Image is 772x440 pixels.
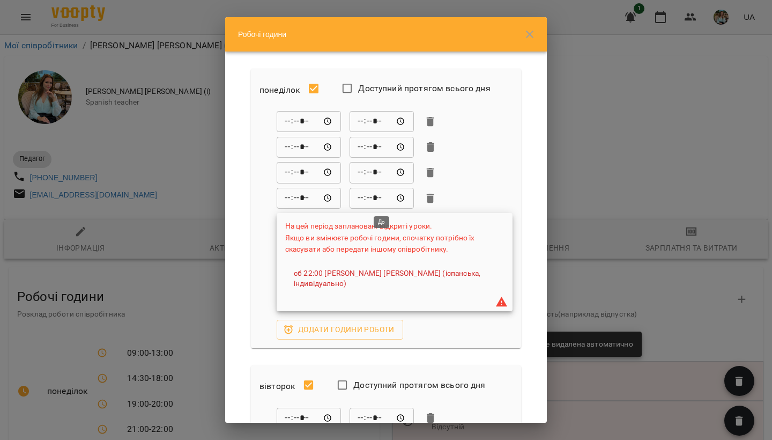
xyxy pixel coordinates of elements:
button: Видалити [422,165,439,181]
div: Від [277,136,341,158]
button: Видалити [422,114,439,130]
span: На цей період заплановані відкриті уроки. Якщо ви змінюєте робочі години, спочатку потрібно їх ск... [285,222,474,253]
div: До [350,111,414,133]
h6: понеділок [259,83,300,98]
span: Доступний протягом всього дня [358,82,490,95]
div: До [350,407,414,429]
div: Від [277,188,341,209]
span: Додати години роботи [285,323,395,336]
div: Від [277,111,341,133]
div: Від [277,162,341,184]
div: Робочі години [225,17,547,52]
button: Видалити [422,139,439,155]
div: До [350,136,414,158]
div: До [350,162,414,184]
h6: вівторок [259,379,295,394]
a: сб 22:00 [PERSON_NAME] [PERSON_NAME] (іспанська, індивідуально) [294,268,495,289]
div: Від [277,407,341,429]
span: Доступний протягом всього дня [353,379,485,392]
button: Додати години роботи [277,320,403,339]
button: Видалити [422,410,439,426]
